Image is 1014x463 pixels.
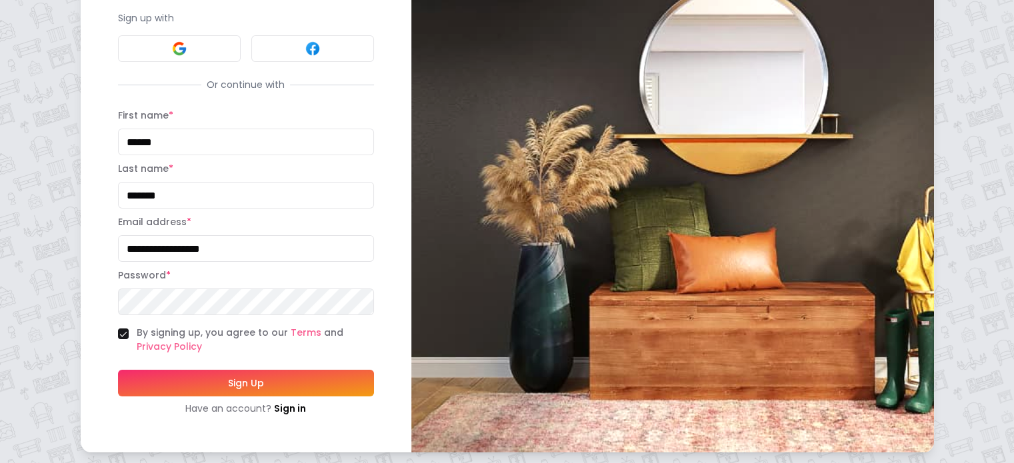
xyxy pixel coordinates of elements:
[118,11,374,25] p: Sign up with
[118,370,374,396] button: Sign Up
[118,162,173,175] label: Last name
[118,215,191,229] label: Email address
[118,268,171,282] label: Password
[118,402,374,415] div: Have an account?
[137,340,202,353] a: Privacy Policy
[118,109,173,122] label: First name
[305,41,321,57] img: Facebook signin
[291,326,321,339] a: Terms
[201,78,290,91] span: Or continue with
[137,326,374,354] label: By signing up, you agree to our and
[274,402,306,415] a: Sign in
[171,41,187,57] img: Google signin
